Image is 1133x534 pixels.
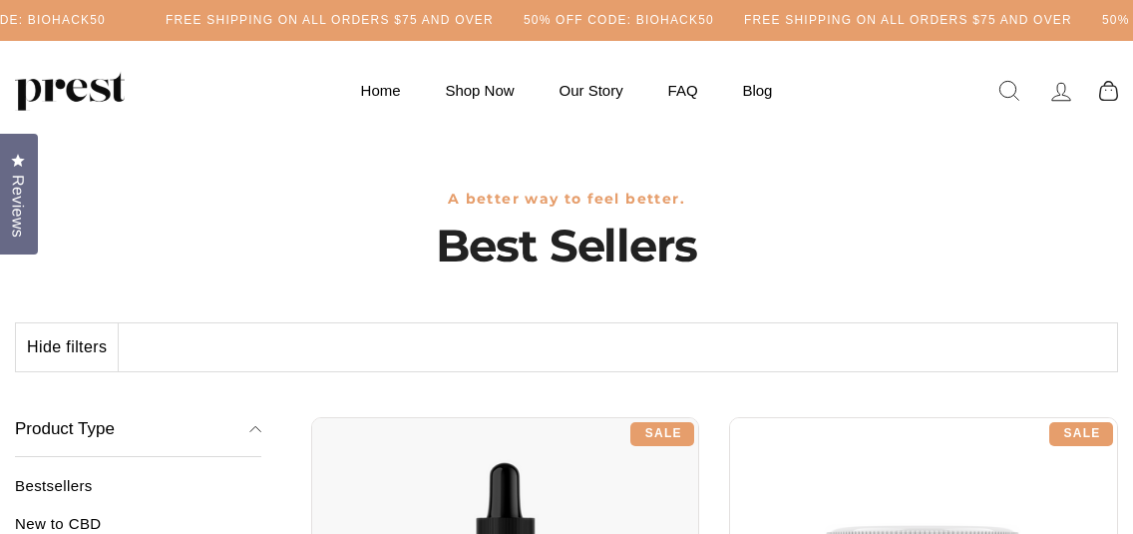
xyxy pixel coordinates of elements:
button: Hide filters [16,323,119,371]
ul: Primary [341,71,793,110]
a: Our Story [540,71,643,110]
div: Sale [1049,422,1113,446]
h3: A better way to feel better. [15,191,1118,208]
h5: Free Shipping on all orders $75 and over [744,12,1072,29]
a: Blog [722,71,792,110]
h5: 50% OFF CODE: BIOHACK50 [524,12,714,29]
span: Reviews [5,175,31,238]
a: Bestsellers [15,477,261,510]
img: PREST ORGANICS [15,71,125,111]
h5: Free Shipping on all orders $75 and over [166,12,494,29]
a: FAQ [648,71,718,110]
button: Product Type [15,402,261,458]
h1: Best Sellers [15,218,1118,272]
div: Sale [630,422,694,446]
a: Shop Now [425,71,534,110]
a: Home [341,71,421,110]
